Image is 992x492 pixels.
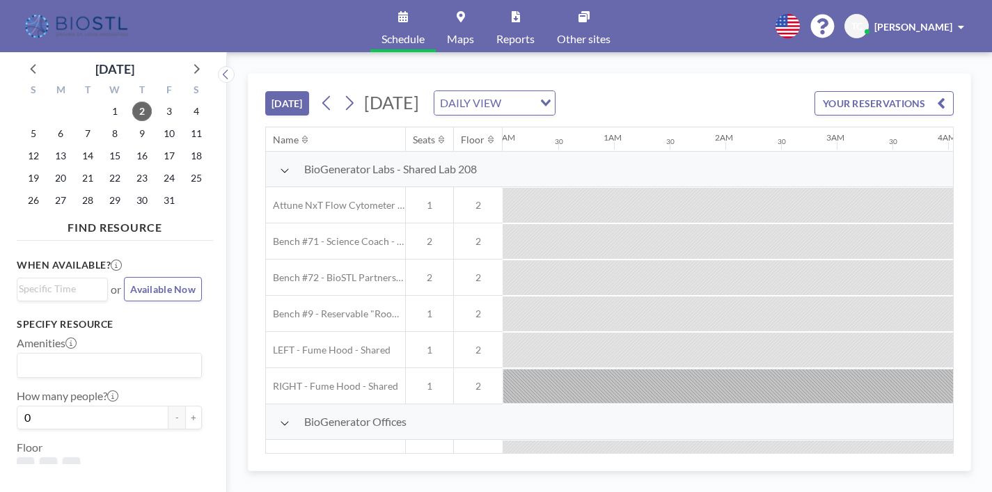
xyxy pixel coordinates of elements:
span: 2 [454,271,503,284]
span: Maps [447,33,474,45]
span: Bench #72 - BioSTL Partnerships & Apprenticeships Bench [266,271,405,284]
span: Sunday, October 5, 2025 [24,124,43,143]
span: 1 [406,199,453,212]
span: Monday, October 20, 2025 [51,168,70,188]
span: Reports [496,33,535,45]
span: DAILY VIEW [437,94,504,112]
span: Thursday, October 23, 2025 [132,168,152,188]
span: BioGenerator Offices [304,415,407,429]
span: Wednesday, October 22, 2025 [105,168,125,188]
span: Saturday, October 11, 2025 [187,124,206,143]
span: 1 [22,463,29,476]
h4: FIND RESOURCE [17,215,213,235]
span: 1 [406,380,453,392]
input: Search for option [505,94,532,112]
span: 1 [406,452,453,464]
span: Thursday, October 30, 2025 [132,191,152,210]
div: 30 [778,137,786,146]
span: 2 [454,380,503,392]
button: + [185,406,202,429]
span: 2 [454,235,503,248]
span: Available Now [130,283,196,295]
span: Thursday, October 9, 2025 [132,124,152,143]
span: Monday, October 13, 2025 [51,146,70,166]
span: Monday, October 27, 2025 [51,191,70,210]
div: F [155,82,182,100]
div: 30 [555,137,563,146]
span: 1 [406,344,453,356]
span: Attune NxT Flow Cytometer - Bench #25 [266,199,405,212]
span: Saturday, October 25, 2025 [187,168,206,188]
span: 3 [454,452,503,464]
span: Monday, October 6, 2025 [51,124,70,143]
div: 30 [666,137,675,146]
div: S [20,82,47,100]
span: 2 [454,199,503,212]
button: Available Now [124,277,202,301]
span: TC [851,20,863,33]
input: Search for option [19,356,194,374]
div: 1AM [604,132,622,143]
span: LEFT - Fume Hood - Shared [266,344,391,356]
div: T [128,82,155,100]
img: organization-logo [22,13,133,40]
span: 1 [406,308,453,320]
span: 2 [406,235,453,248]
span: 2 [406,271,453,284]
div: [DATE] [95,59,134,79]
span: Wednesday, October 1, 2025 [105,102,125,121]
span: or [111,283,121,296]
span: 2 [45,463,52,476]
div: T [74,82,102,100]
button: [DATE] [265,91,309,116]
span: Tuesday, October 28, 2025 [78,191,97,210]
div: Seats [413,134,435,146]
button: YOUR RESERVATIONS [814,91,954,116]
label: How many people? [17,389,118,403]
div: 3AM [826,132,844,143]
div: 4AM [938,132,956,143]
div: 30 [889,137,897,146]
span: Bench #9 - Reservable "RoomZilla" Bench [266,308,405,320]
span: Tuesday, October 14, 2025 [78,146,97,166]
div: Floor [461,134,485,146]
span: Wednesday, October 29, 2025 [105,191,125,210]
div: Search for option [434,91,555,115]
span: Sunday, October 19, 2025 [24,168,43,188]
span: 3 [68,463,74,476]
div: Search for option [17,278,107,299]
div: 2AM [715,132,733,143]
span: Schedule [381,33,425,45]
div: W [102,82,129,100]
div: Name [273,134,299,146]
span: Thursday, October 16, 2025 [132,146,152,166]
span: Friday, October 3, 2025 [159,102,179,121]
span: Tuesday, October 21, 2025 [78,168,97,188]
span: Wednesday, October 8, 2025 [105,124,125,143]
span: Tuesday, October 7, 2025 [78,124,97,143]
label: Amenities [17,336,77,350]
span: Sunday, October 12, 2025 [24,146,43,166]
h3: Specify resource [17,318,202,331]
span: Friday, October 31, 2025 [159,191,179,210]
div: S [182,82,210,100]
span: Thursday, October 2, 2025 [132,102,152,121]
span: RIGHT - Fume Hood - Shared [266,380,398,392]
span: Bench #71 - Science Coach - BioSTL Bench [266,235,405,248]
div: M [47,82,74,100]
span: Personal Room 334 [266,452,358,464]
span: Friday, October 17, 2025 [159,146,179,166]
div: 12AM [492,132,515,143]
span: 2 [454,308,503,320]
span: Other sites [557,33,611,45]
span: Saturday, October 18, 2025 [187,146,206,166]
span: Wednesday, October 15, 2025 [105,146,125,166]
span: Friday, October 24, 2025 [159,168,179,188]
span: 2 [454,344,503,356]
div: Search for option [17,354,201,377]
span: [DATE] [364,92,419,113]
span: [PERSON_NAME] [874,21,952,33]
span: Friday, October 10, 2025 [159,124,179,143]
span: BioGenerator Labs - Shared Lab 208 [304,162,477,176]
button: - [168,406,185,429]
